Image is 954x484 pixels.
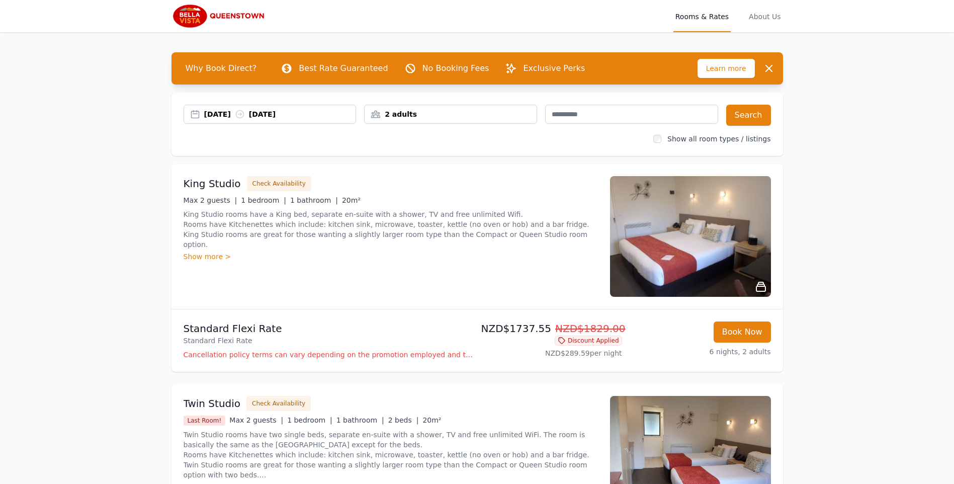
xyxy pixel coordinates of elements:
span: 20m² [342,196,361,204]
h3: King Studio [184,177,241,191]
span: Max 2 guests | [184,196,237,204]
p: Standard Flexi Rate [184,336,473,346]
span: 1 bathroom | [336,416,384,424]
p: Twin Studio rooms have two single beds, separate en-suite with a shower, TV and free unlimited Wi... [184,430,598,480]
span: Learn more [698,59,755,78]
p: NZD$1737.55 [481,321,622,336]
span: NZD$1829.00 [555,322,626,335]
p: 6 nights, 2 adults [630,347,771,357]
div: 2 adults [365,109,537,119]
p: Exclusive Perks [523,62,585,74]
p: Standard Flexi Rate [184,321,473,336]
p: Best Rate Guaranteed [299,62,388,74]
p: No Booking Fees [422,62,489,74]
span: Max 2 guests | [229,416,283,424]
button: Book Now [714,321,771,343]
button: Check Availability [246,396,311,411]
span: Why Book Direct? [178,58,265,78]
div: [DATE] [DATE] [204,109,356,119]
p: King Studio rooms have a King bed, separate en-suite with a shower, TV and free unlimited Wifi. R... [184,209,598,250]
button: Search [726,105,771,126]
p: Cancellation policy terms can vary depending on the promotion employed and the time of stay of th... [184,350,473,360]
span: 1 bathroom | [290,196,338,204]
div: Show more > [184,252,598,262]
button: Check Availability [247,176,311,191]
p: NZD$289.59 per night [481,348,622,358]
span: Last Room! [184,416,226,426]
img: Bella Vista Queenstown [171,4,268,28]
label: Show all room types / listings [667,135,770,143]
h3: Twin Studio [184,396,241,411]
span: 20m² [422,416,441,424]
span: 1 bedroom | [287,416,332,424]
span: 1 bedroom | [241,196,286,204]
span: 2 beds | [388,416,419,424]
span: Discount Applied [555,336,622,346]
